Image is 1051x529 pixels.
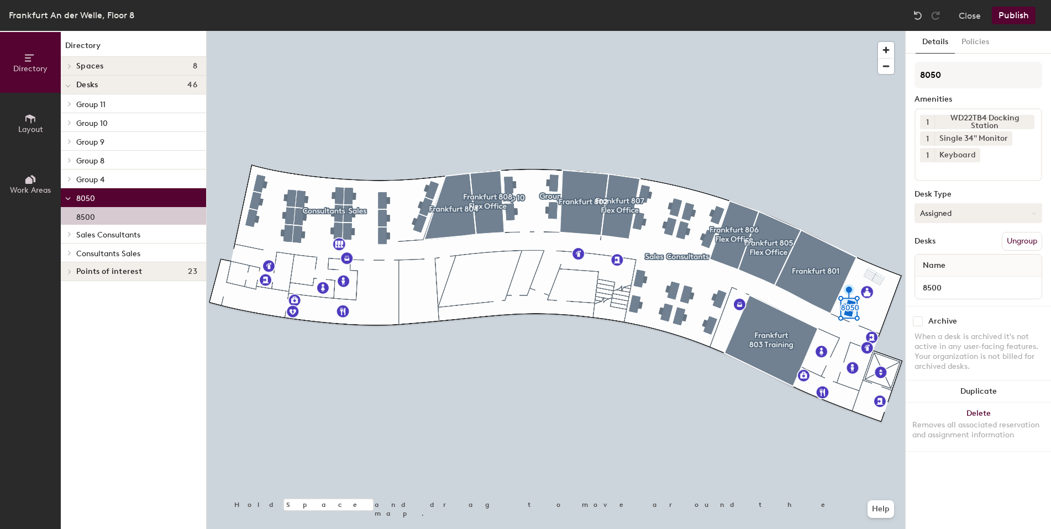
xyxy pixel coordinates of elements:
button: Ungroup [1002,232,1042,251]
span: Points of interest [76,267,142,276]
img: Redo [930,10,941,21]
button: Details [916,31,955,54]
p: 8500 [76,209,95,222]
span: Desks [76,81,98,89]
span: 8 [193,62,197,71]
span: 46 [187,81,197,89]
span: 23 [188,267,197,276]
div: Desks [915,237,936,246]
img: Undo [912,10,923,21]
span: Group 11 [76,100,106,109]
span: 8050 [76,194,95,203]
span: Sales Consultants [76,230,140,240]
button: Help [868,500,894,518]
button: 1 [920,131,934,146]
button: 1 [920,115,934,129]
span: Group 4 [76,175,104,184]
button: Publish [992,7,1036,24]
div: Removes all associated reservation and assignment information [912,420,1044,440]
span: Name [917,256,951,276]
span: Spaces [76,62,104,71]
button: DeleteRemoves all associated reservation and assignment information [906,403,1051,451]
h1: Directory [61,40,206,57]
span: Layout [18,125,43,134]
div: Keyboard [934,148,980,162]
span: 1 [926,150,929,161]
button: Duplicate [906,380,1051,403]
div: WD22TB4 Docking Station [934,115,1034,129]
span: Consultants Sales [76,249,140,258]
span: Group 8 [76,156,104,166]
div: Archive [928,317,957,326]
button: 1 [920,148,934,162]
span: 1 [926,117,929,128]
span: 1 [926,133,929,145]
span: Directory [13,64,48,73]
div: Amenities [915,95,1042,104]
span: Work Areas [10,186,51,195]
input: Unnamed desk [917,280,1039,295]
div: Desk Type [915,190,1042,199]
div: Single 34'' Monitor [934,131,1012,146]
span: Group 10 [76,119,108,128]
div: When a desk is archived it's not active in any user-facing features. Your organization is not bil... [915,332,1042,372]
div: Frankfurt An der Welle, Floor 8 [9,8,134,22]
button: Policies [955,31,996,54]
span: Group 9 [76,137,104,147]
button: Close [959,7,981,24]
button: Assigned [915,203,1042,223]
